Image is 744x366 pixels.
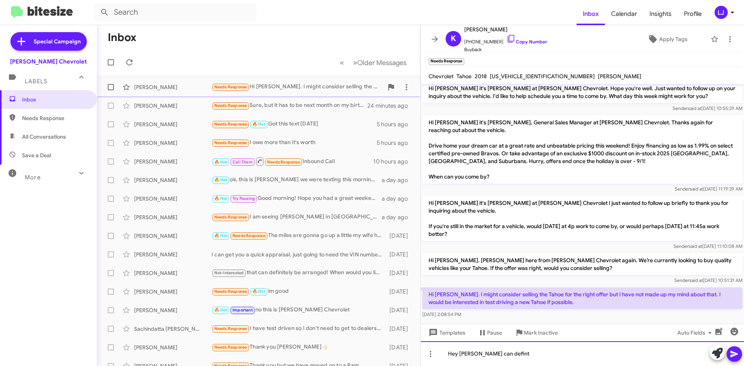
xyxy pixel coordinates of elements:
[134,288,212,296] div: [PERSON_NAME]
[673,105,742,111] span: Sender [DATE] 10:55:29 AM
[214,345,247,350] span: Needs Response
[464,34,547,46] span: [PHONE_NUMBER]
[134,325,212,333] div: Sachindatta [PERSON_NAME]
[10,32,87,51] a: Special Campaign
[422,311,461,317] span: [DATE] 2:08:54 PM
[212,287,386,296] div: im good
[386,251,414,258] div: [DATE]
[134,195,212,203] div: [PERSON_NAME]
[382,213,414,221] div: a day ago
[659,32,687,46] span: Apply Tags
[673,243,742,249] span: Sender [DATE] 11:10:08 AM
[464,25,547,34] span: [PERSON_NAME]
[368,102,414,110] div: 24 minutes ago
[212,231,386,240] div: The miles are gonna go up a little my wife has tha car out [DATE]
[212,82,383,91] div: Hi [PERSON_NAME]. I might consider selling the Tahoe for the right offer but I have not made up m...
[134,251,212,258] div: [PERSON_NAME]
[212,251,386,258] div: I can get you a quick appraisal, just going to need the VIN number and current miles of your trade
[232,308,253,313] span: Important
[464,46,547,53] span: Buyback
[348,55,411,70] button: Next
[232,233,265,238] span: Needs Response
[134,213,212,221] div: [PERSON_NAME]
[708,6,735,19] button: LJ
[429,58,464,65] small: Needs Response
[577,3,605,25] span: Inbox
[134,306,212,314] div: [PERSON_NAME]
[134,139,212,147] div: [PERSON_NAME]
[214,270,244,275] span: Not-Interested
[214,160,227,165] span: 🔥 Hot
[252,289,265,294] span: 🔥 Hot
[212,268,386,277] div: that can definitely be arranged! When would you like to stop in and test drive your new truck? we...
[690,186,703,192] span: said at
[108,31,136,44] h1: Inbox
[214,103,247,108] span: Needs Response
[252,122,265,127] span: 🔥 Hot
[451,33,456,45] span: K
[10,58,87,65] div: [PERSON_NAME] Chevrolet
[689,277,703,283] span: said at
[214,233,227,238] span: 🔥 Hot
[214,177,227,182] span: 🔥 Hot
[524,326,558,340] span: Mark Inactive
[22,151,51,159] span: Save a Deal
[336,55,411,70] nav: Page navigation example
[212,101,368,110] div: Sure, but it has to be next month on my birthday month. 🙃
[677,326,715,340] span: Auto Fields
[422,287,742,309] p: Hi [PERSON_NAME]. I might consider selling the Tahoe for the right offer but I have not made up m...
[688,105,701,111] span: said at
[605,3,643,25] a: Calendar
[598,73,641,80] span: [PERSON_NAME]
[134,344,212,351] div: [PERSON_NAME]
[421,326,472,340] button: Templates
[674,277,742,283] span: Sender [DATE] 10:51:31 AM
[212,175,382,184] div: ok, this is [PERSON_NAME] we were texting this morning, just shoot me a text on the other number ...
[456,73,472,80] span: Tahoe
[212,138,377,147] div: I owe more than it's worth
[643,3,678,25] a: Insights
[134,232,212,240] div: [PERSON_NAME]
[134,269,212,277] div: [PERSON_NAME]
[357,58,406,67] span: Older Messages
[386,288,414,296] div: [DATE]
[214,215,247,220] span: Needs Response
[335,55,349,70] button: Previous
[715,6,728,19] div: LJ
[214,140,247,145] span: Needs Response
[422,253,742,275] p: Hi [PERSON_NAME]. [PERSON_NAME] here from [PERSON_NAME] Chevrolet again. We’re currently looking ...
[212,306,386,314] div: no this is [PERSON_NAME] Chevrolet
[212,194,382,203] div: Good morning! Hope you had a great weekend! Do you have any questions I can help with about the C...
[487,326,502,340] span: Pause
[212,324,386,333] div: I have test driven so I don't need to get to dealership again
[382,195,414,203] div: a day ago
[422,81,742,103] p: Hi [PERSON_NAME] it's [PERSON_NAME] at [PERSON_NAME] Chevrolet. Hope you're well. Just wanted to ...
[214,326,247,331] span: Needs Response
[212,156,373,166] div: Inbound Call
[134,176,212,184] div: [PERSON_NAME]
[377,120,414,128] div: 5 hours ago
[427,326,465,340] span: Templates
[386,232,414,240] div: [DATE]
[212,213,382,222] div: I am seeing [PERSON_NAME] in [GEOGRAPHIC_DATA] for a test drive. Thanks.
[429,73,453,80] span: Chevrolet
[508,326,564,340] button: Mark Inactive
[34,38,81,45] span: Special Campaign
[475,73,487,80] span: 2018
[675,186,742,192] span: Sender [DATE] 11:19:39 AM
[382,176,414,184] div: a day ago
[214,308,227,313] span: 🔥 Hot
[212,343,386,352] div: Thank you [PERSON_NAME]👍🏻
[232,160,253,165] span: Call Them
[422,115,742,184] p: Hi [PERSON_NAME] it's [PERSON_NAME], General Sales Manager at [PERSON_NAME] Chevrolet. Thanks aga...
[689,243,702,249] span: said at
[134,102,212,110] div: [PERSON_NAME]
[134,83,212,91] div: [PERSON_NAME]
[678,3,708,25] a: Profile
[377,139,414,147] div: 5 hours ago
[472,326,508,340] button: Pause
[506,39,547,45] a: Copy Number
